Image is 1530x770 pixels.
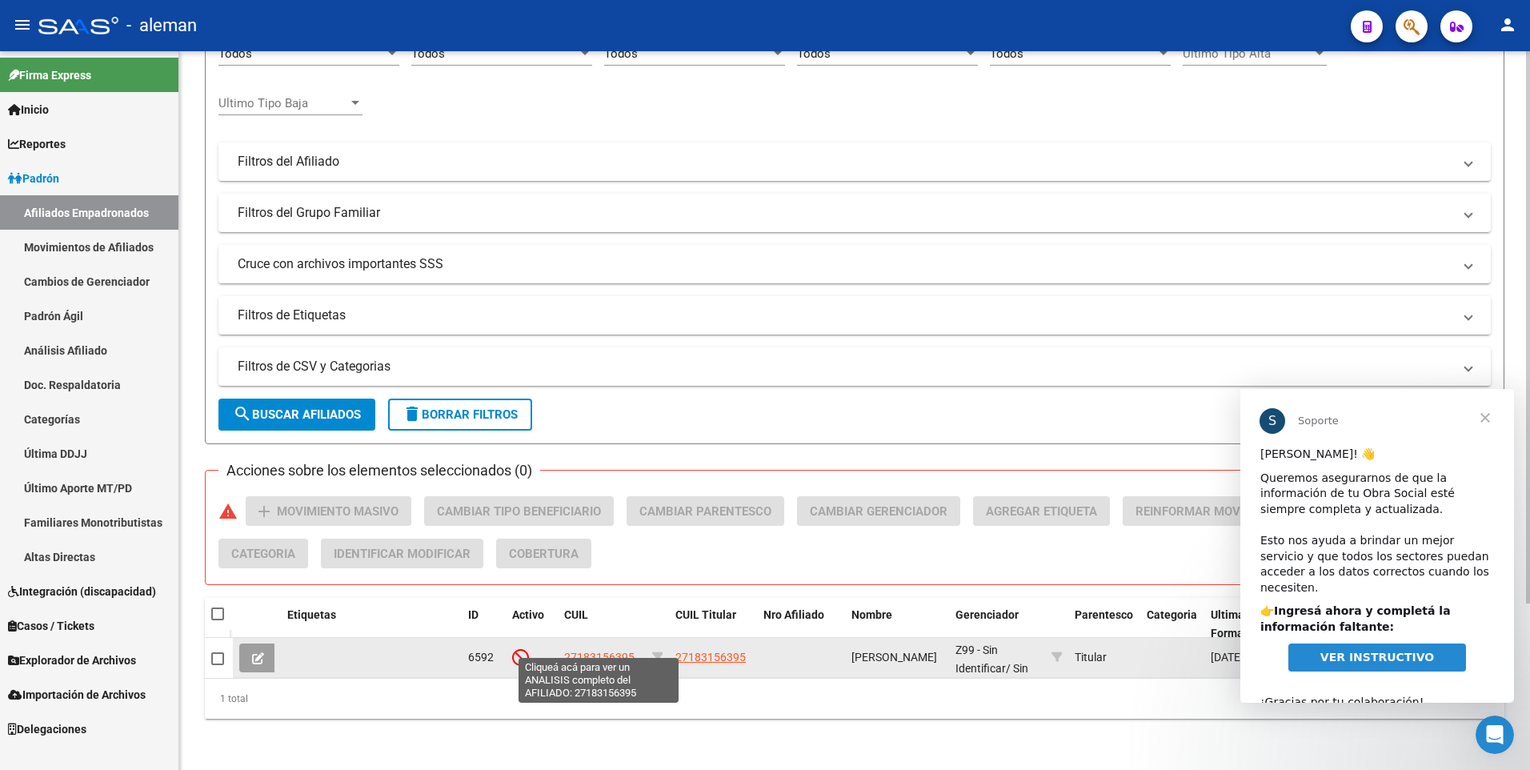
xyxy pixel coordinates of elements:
span: - aleman [126,8,197,43]
button: Borrar Filtros [388,399,532,431]
span: Agregar Etiqueta [986,504,1097,519]
mat-icon: warning [218,502,238,521]
span: Nombre [851,608,892,621]
span: Gerenciador [955,608,1019,621]
mat-panel-title: Cruce con archivos importantes SSS [238,255,1452,273]
span: Parentesco [1075,608,1133,621]
span: Firma Express [8,66,91,84]
span: Delegaciones [8,720,86,738]
datatable-header-cell: Gerenciador [949,598,1045,651]
mat-expansion-panel-header: Filtros de CSV y Categorias [218,347,1491,386]
button: Movimiento Masivo [246,496,411,526]
span: Ultimo Tipo Alta [1183,46,1312,61]
mat-icon: add [254,502,274,521]
span: CUIL [564,608,588,621]
span: Todos [411,46,445,61]
button: Cambiar Gerenciador [797,496,960,526]
iframe: Intercom live chat [1476,716,1514,754]
span: Ultimo Tipo Baja [218,96,348,110]
span: Cambiar Tipo Beneficiario [437,504,601,519]
datatable-header-cell: Etiquetas [281,598,462,651]
span: Borrar Filtros [403,407,518,422]
datatable-header-cell: Categoria [1140,598,1204,651]
iframe: Intercom live chat mensaje [1240,389,1514,703]
span: Movimiento Masivo [277,504,399,519]
span: Cambiar Parentesco [639,504,771,519]
span: Etiquetas [287,608,336,621]
span: ID [468,608,479,621]
span: Importación de Archivos [8,686,146,704]
mat-icon: person [1498,15,1517,34]
button: Agregar Etiqueta [973,496,1110,526]
span: Casos / Tickets [8,617,94,635]
datatable-header-cell: Ultima Alta Formal [1204,598,1284,651]
span: Categoria [1147,608,1197,621]
button: Cobertura [496,539,591,568]
button: Reinformar Movimiento [1123,496,1300,526]
div: [DATE] [1211,648,1278,667]
h3: Acciones sobre los elementos seleccionados (0) [218,459,540,482]
mat-panel-title: Filtros del Grupo Familiar [238,204,1452,222]
span: Reinformar Movimiento [1135,504,1288,519]
mat-expansion-panel-header: Filtros del Grupo Familiar [218,194,1491,232]
span: Explorador de Archivos [8,652,136,669]
datatable-header-cell: Parentesco [1068,598,1140,651]
button: Categoria [218,539,308,568]
span: Padrón [8,170,59,187]
span: Todos [797,46,831,61]
span: Identificar Modificar [334,547,471,561]
div: 1 total [205,679,1504,719]
span: CUIL Titular [675,608,736,621]
span: Activo [512,608,544,621]
datatable-header-cell: Activo [506,598,558,651]
span: 27183156395 [675,651,746,664]
span: 6592 [468,651,494,664]
span: Integración (discapacidad) [8,583,156,600]
span: Cobertura [509,547,579,561]
mat-icon: search [233,404,252,423]
span: Cambiar Gerenciador [810,504,947,519]
mat-panel-title: Filtros del Afiliado [238,153,1452,170]
button: Cambiar Parentesco [627,496,784,526]
span: Titular [1075,651,1107,664]
mat-expansion-panel-header: Cruce con archivos importantes SSS [218,245,1491,283]
button: Buscar Afiliados [218,399,375,431]
span: Todos [218,46,252,61]
mat-panel-title: Filtros de CSV y Categorias [238,358,1452,375]
mat-icon: menu [13,15,32,34]
span: Reportes [8,135,66,153]
datatable-header-cell: ID [462,598,506,651]
mat-expansion-panel-header: Filtros de Etiquetas [218,296,1491,335]
datatable-header-cell: Nro Afiliado [757,598,845,651]
span: Todos [604,46,638,61]
button: Identificar Modificar [321,539,483,568]
mat-panel-title: Filtros de Etiquetas [238,307,1452,324]
span: 27183156395 [564,651,635,664]
datatable-header-cell: CUIL Titular [669,598,757,651]
button: Cambiar Tipo Beneficiario [424,496,614,526]
datatable-header-cell: Nombre [845,598,949,651]
span: Z99 - Sin Identificar [955,644,1006,675]
span: Buscar Afiliados [233,407,361,422]
span: [PERSON_NAME] [851,651,937,664]
mat-expansion-panel-header: Filtros del Afiliado [218,142,1491,181]
mat-icon: delete [403,404,422,423]
span: Ultima Alta Formal [1211,608,1268,640]
span: Inicio [8,101,49,118]
div: ¡Gracias por tu colaboración! ​ [20,290,254,337]
span: Categoria [231,547,295,561]
datatable-header-cell: CUIL [558,598,646,651]
span: Todos [990,46,1023,61]
span: Nro Afiliado [763,608,824,621]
